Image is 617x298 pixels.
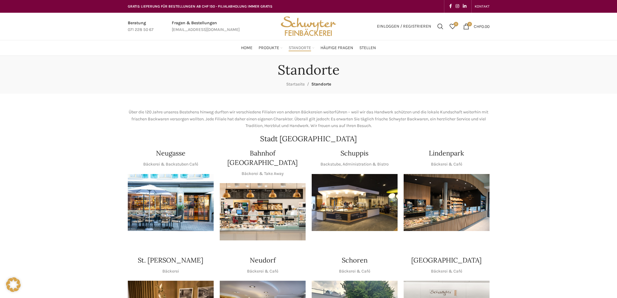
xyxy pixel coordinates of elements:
[278,62,340,78] h1: Standorte
[125,42,493,54] div: Main navigation
[467,22,472,26] span: 0
[434,20,446,32] a: Suchen
[128,174,214,231] img: Neugasse
[259,45,279,51] span: Produkte
[156,149,185,158] h4: Neugasse
[241,45,253,51] span: Home
[320,161,389,168] p: Backstube, Administration & Bistro
[404,174,490,231] div: 1 / 1
[241,42,253,54] a: Home
[128,174,214,231] div: 1 / 1
[431,161,462,168] p: Bäckerei & Café
[342,256,368,265] h4: Schoren
[289,42,314,54] a: Standorte
[311,82,331,87] span: Standorte
[411,256,482,265] h4: [GEOGRAPHIC_DATA]
[220,183,306,240] div: 1 / 1
[138,256,203,265] h4: St. [PERSON_NAME]
[474,24,481,29] span: CHF
[339,268,370,275] p: Bäckerei & Café
[341,149,368,158] h4: Schuppis
[461,2,468,11] a: Linkedin social link
[320,42,353,54] a: Häufige Fragen
[128,109,490,129] p: Über die 120 Jahre unseres Bestehens hinweg durften wir verschiedene Filialen von anderen Bäckere...
[446,20,459,32] a: 0
[220,183,306,240] img: Bahnhof St. Gallen
[474,24,490,29] bdi: 0.00
[162,268,179,275] p: Bäckerei
[454,22,458,26] span: 0
[359,42,376,54] a: Stellen
[475,4,490,8] span: KONTAKT
[460,20,493,32] a: 0 CHF0.00
[279,23,338,28] a: Site logo
[279,13,338,40] img: Bäckerei Schwyter
[128,135,490,142] h2: Stadt [GEOGRAPHIC_DATA]
[250,256,276,265] h4: Neudorf
[286,82,305,87] a: Startseite
[472,0,493,12] div: Secondary navigation
[359,45,376,51] span: Stellen
[128,20,154,33] a: Infobox link
[143,161,198,168] p: Bäckerei & Backstuben Café
[429,149,464,158] h4: Lindenpark
[447,2,454,11] a: Facebook social link
[312,174,398,231] img: 150130-Schwyter-013
[320,45,353,51] span: Häufige Fragen
[259,42,283,54] a: Produkte
[454,2,461,11] a: Instagram social link
[404,174,490,231] img: 017-e1571925257345
[475,0,490,12] a: KONTAKT
[377,24,431,28] span: Einloggen / Registrieren
[289,45,311,51] span: Standorte
[374,20,434,32] a: Einloggen / Registrieren
[312,174,398,231] div: 1 / 1
[172,20,240,33] a: Infobox link
[431,268,462,275] p: Bäckerei & Café
[446,20,459,32] div: Meine Wunschliste
[128,4,273,8] span: GRATIS LIEFERUNG FÜR BESTELLUNGEN AB CHF 150 - FILIALABHOLUNG IMMER GRATIS
[242,170,284,177] p: Bäckerei & Take Away
[220,149,306,167] h4: Bahnhof [GEOGRAPHIC_DATA]
[247,268,278,275] p: Bäckerei & Café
